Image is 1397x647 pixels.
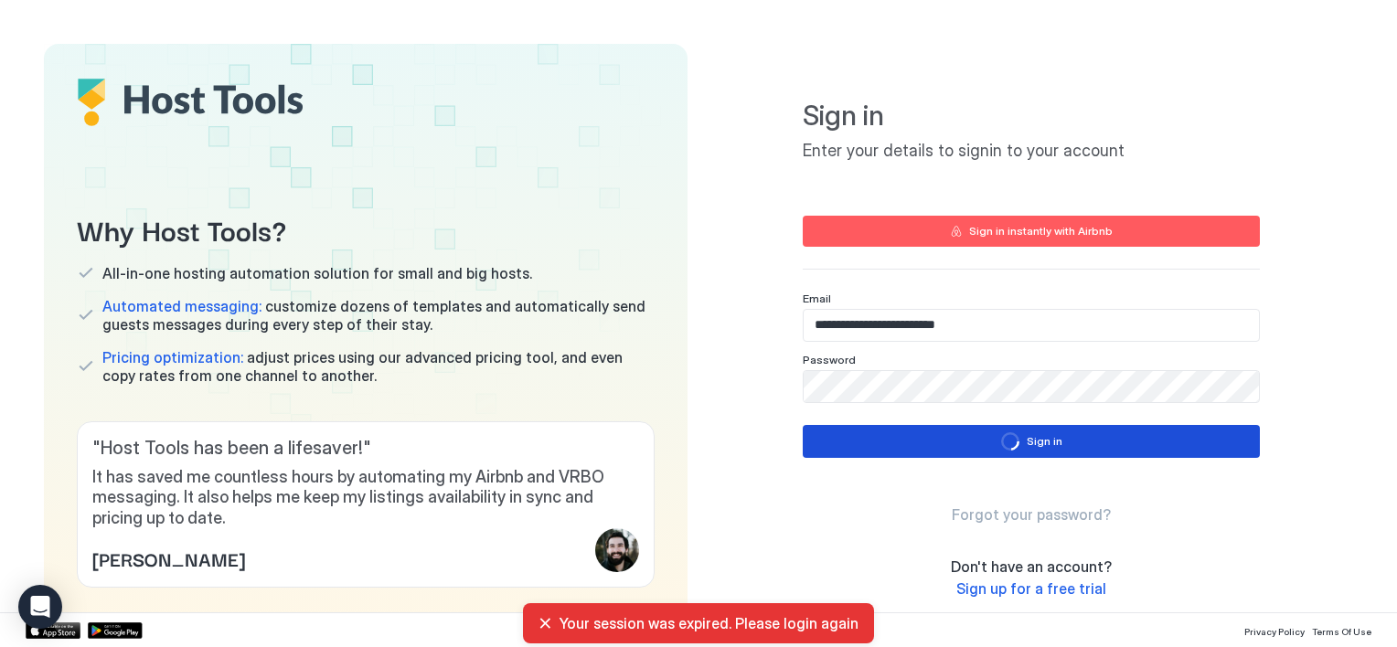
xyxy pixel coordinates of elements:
span: Automated messaging: [102,297,261,315]
div: loading [1001,432,1019,451]
span: Enter your details to signin to your account [803,141,1260,162]
div: profile [595,528,639,572]
span: adjust prices using our advanced pricing tool, and even copy rates from one channel to another. [102,348,655,385]
input: Input Field [804,371,1259,402]
span: Don't have an account? [951,557,1112,576]
span: [PERSON_NAME] [92,545,245,572]
div: Open Intercom Messenger [18,585,62,629]
div: Sign in [1027,433,1062,450]
span: Forgot your password? [952,505,1111,524]
span: Sign up for a free trial [956,579,1106,598]
input: Input Field [804,310,1259,341]
button: Sign in instantly with Airbnb [803,216,1260,247]
span: All-in-one hosting automation solution for small and big hosts. [102,264,532,282]
span: It has saved me countless hours by automating my Airbnb and VRBO messaging. It also helps me keep... [92,467,639,529]
button: loadingSign in [803,425,1260,458]
span: Email [803,292,831,305]
span: " Host Tools has been a lifesaver! " [92,437,639,460]
a: Forgot your password? [952,505,1111,525]
span: Password [803,353,856,366]
div: Sign in instantly with Airbnb [969,223,1113,239]
span: customize dozens of templates and automatically send guests messages during every step of their s... [102,297,655,334]
span: Sign in [803,99,1260,133]
a: Sign up for a free trial [956,579,1106,599]
span: Your session was expired. Please login again [560,614,859,632]
span: Pricing optimization: [102,348,243,366]
span: Why Host Tools? [77,208,655,249]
